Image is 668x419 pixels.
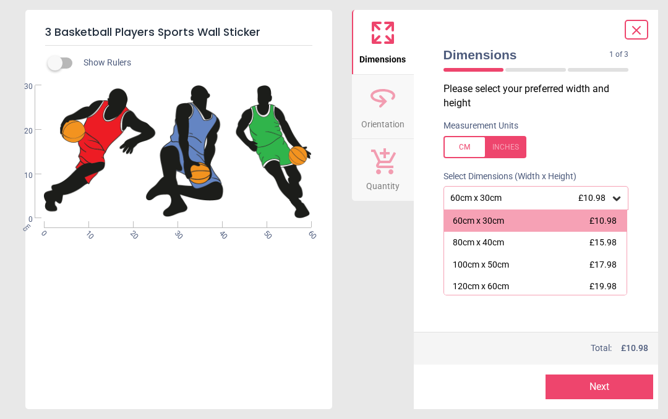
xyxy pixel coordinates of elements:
span: Orientation [361,112,405,131]
div: 60cm x 30cm [449,193,611,203]
div: 100cm x 50cm [453,259,509,271]
div: 60cm x 30cm [453,215,504,227]
button: Next [546,375,653,399]
div: 120cm x 60cm [453,281,509,293]
span: £17.98 [589,260,617,269]
h5: 3 Basketball Players Sports Wall Sticker [45,20,312,46]
button: Dimensions [352,10,414,74]
span: £10.98 [589,216,617,226]
span: £15.98 [589,237,617,247]
span: 1 of 3 [609,49,628,60]
span: 60 [306,229,314,237]
span: £10.98 [578,193,606,203]
span: 50 [261,229,269,237]
span: 30 [172,229,180,237]
span: Quantity [366,174,400,193]
button: Quantity [352,139,414,201]
label: Select Dimensions (Width x Height) [434,171,576,183]
div: Total: [442,342,649,355]
span: Dimensions [443,46,610,64]
span: 0 [9,214,33,225]
div: Show Rulers [55,56,332,70]
span: 10.98 [626,343,648,353]
span: Dimensions [359,48,406,66]
span: 20 [127,229,135,237]
span: 30 [9,82,33,92]
span: 10 [83,229,91,237]
span: 0 [38,229,46,237]
span: 10 [9,171,33,181]
label: Measurement Units [443,120,518,132]
span: £ [621,342,648,355]
span: 40 [216,229,225,237]
button: Orientation [352,75,414,139]
div: 80cm x 40cm [453,237,504,249]
span: £19.98 [589,281,617,291]
span: cm [20,222,32,233]
span: 20 [9,126,33,137]
p: Please select your preferred width and height [443,82,639,110]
